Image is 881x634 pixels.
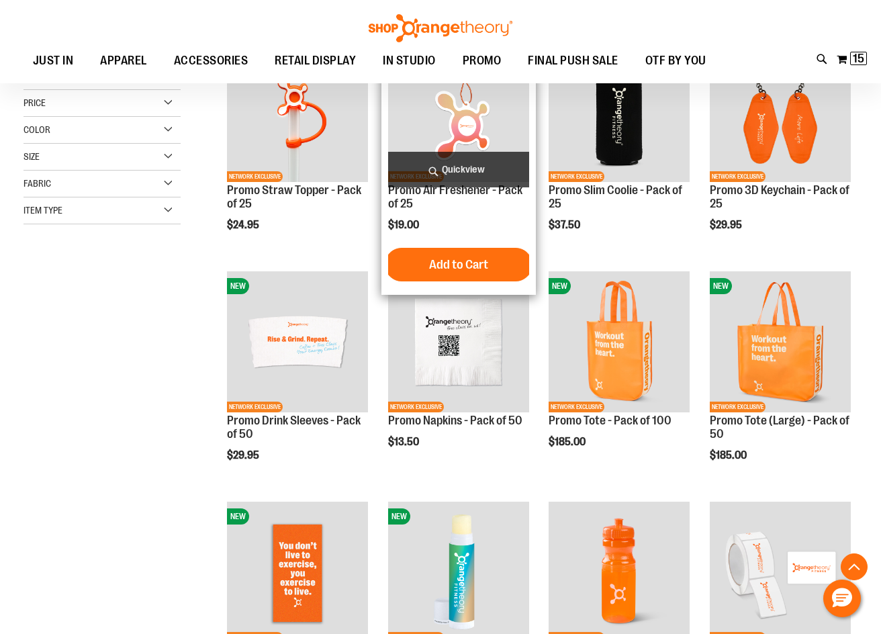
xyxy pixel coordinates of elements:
img: Promo Air Freshener - Pack of 25 [388,41,529,182]
span: $13.50 [388,436,421,448]
span: 15 [853,52,864,65]
a: RETAIL DISPLAY [261,46,369,77]
a: Promo Tote - Pack of 100 [549,414,671,427]
div: product [703,34,857,265]
span: $29.95 [710,219,744,231]
span: $185.00 [710,449,749,461]
a: Quickview [388,152,529,187]
span: NETWORK EXCLUSIVE [549,402,604,412]
span: NEW [710,278,732,294]
span: $29.95 [227,449,261,461]
span: NEW [227,508,249,525]
span: OTF BY YOU [645,46,706,76]
div: product [381,34,536,295]
div: product [220,265,375,496]
span: JUST IN [33,46,74,76]
span: RETAIL DISPLAY [275,46,356,76]
a: Promo 3D Keychain - Pack of 25 [710,183,849,210]
span: Size [24,151,40,162]
a: JUST IN [19,46,87,77]
a: FINAL PUSH SALE [514,46,632,77]
a: Promo Air Freshener - Pack of 25 [388,183,522,210]
span: FINAL PUSH SALE [528,46,618,76]
span: APPAREL [100,46,147,76]
a: Promo Napkins - Pack of 50 [388,414,522,427]
span: Item Type [24,205,62,216]
span: PROMO [463,46,502,76]
span: IN STUDIO [383,46,436,76]
a: IN STUDIO [369,46,449,77]
span: $24.95 [227,219,261,231]
span: NETWORK EXCLUSIVE [710,171,766,182]
span: NEW [388,508,410,525]
a: Promo Tote (Large) - Pack of 50NEWNETWORK EXCLUSIVE [710,271,851,414]
a: Promo Tote (Large) - Pack of 50 [710,414,849,441]
img: Promo 3D Keychain - Pack of 25 [710,41,851,182]
img: Promo Slim Coolie - Pack of 25 [549,41,690,182]
img: Shop Orangetheory [367,14,514,42]
span: NEW [227,278,249,294]
a: APPAREL [87,46,160,77]
a: Promo Tote - Pack of 100NEWNETWORK EXCLUSIVE [549,271,690,414]
span: NEW [549,278,571,294]
img: Promo Napkins - Pack of 50 [388,271,529,412]
div: product [542,265,696,482]
a: PROMO [449,46,515,76]
span: $19.00 [388,219,421,231]
div: product [220,34,375,265]
span: NETWORK EXCLUSIVE [710,402,766,412]
a: Promo Napkins - Pack of 50NEWNETWORK EXCLUSIVE [388,271,529,414]
a: ACCESSORIES [160,46,262,77]
span: ACCESSORIES [174,46,248,76]
img: Promo Drink Sleeves - Pack of 50 [227,271,368,412]
span: Add to Cart [429,257,488,272]
img: Promo Tote - Pack of 100 [549,271,690,412]
span: $37.50 [549,219,582,231]
img: Promo Straw Topper - Pack of 25 [227,41,368,182]
div: product [703,265,857,496]
span: Fabric [24,178,51,189]
a: Promo Straw Topper - Pack of 25NEWNETWORK EXCLUSIVE [227,41,368,184]
div: product [542,34,696,265]
span: NETWORK EXCLUSIVE [388,402,444,412]
button: Add to Cart [385,248,532,281]
span: NETWORK EXCLUSIVE [227,171,283,182]
span: NETWORK EXCLUSIVE [549,171,604,182]
img: Promo Tote (Large) - Pack of 50 [710,271,851,412]
span: $185.00 [549,436,588,448]
button: Hello, have a question? Let’s chat. [823,580,861,617]
a: Promo Slim Coolie - Pack of 25NEWNETWORK EXCLUSIVE [549,41,690,184]
a: Promo Air Freshener - Pack of 25NEWNETWORK EXCLUSIVE [388,41,529,184]
a: Promo Straw Topper - Pack of 25 [227,183,361,210]
div: product [381,265,536,482]
a: OTF BY YOU [632,46,720,77]
a: Promo Slim Coolie - Pack of 25 [549,183,682,210]
span: Price [24,97,46,108]
button: Back To Top [841,553,868,580]
a: Promo Drink Sleeves - Pack of 50 [227,414,361,441]
a: Promo Drink Sleeves - Pack of 50NEWNETWORK EXCLUSIVE [227,271,368,414]
span: NETWORK EXCLUSIVE [227,402,283,412]
span: Color [24,124,50,135]
a: Promo 3D Keychain - Pack of 25NEWNETWORK EXCLUSIVE [710,41,851,184]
